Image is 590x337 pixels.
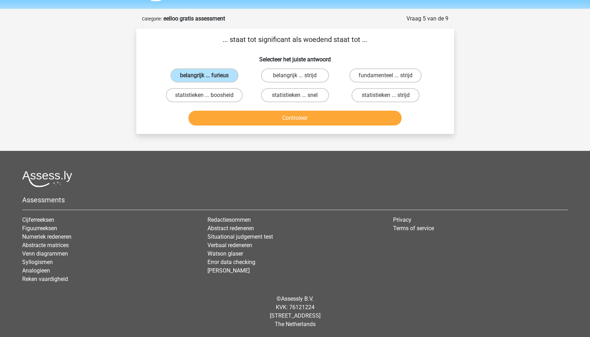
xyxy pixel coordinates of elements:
a: Analogieen [22,267,50,274]
a: Assessly B.V. [281,295,313,302]
strong: eelloo gratis assessment [163,15,225,22]
a: Privacy [393,216,411,223]
a: [PERSON_NAME] [207,267,250,274]
label: fundamenteel ... strijd [349,68,422,82]
a: Verbaal redeneren [207,242,252,249]
a: Error data checking [207,259,255,265]
a: Terms of service [393,225,434,232]
p: ... staat tot significant als woedend staat tot ... [148,34,443,45]
label: statistieken ... snel [261,88,329,102]
button: Controleer [188,111,402,125]
a: Abstracte matrices [22,242,69,249]
a: Figuurreeksen [22,225,57,232]
div: Vraag 5 van de 9 [406,14,448,23]
a: Numeriek redeneren [22,233,72,240]
small: Categorie: [142,16,162,22]
img: Assessly logo [22,171,72,187]
label: statistieken ... boosheid [166,88,243,102]
a: Syllogismen [22,259,53,265]
label: belangrijk ... strijd [261,68,329,82]
h6: Selecteer het juiste antwoord [148,50,443,63]
a: Venn diagrammen [22,250,68,257]
label: belangrijk ... furieus [170,68,238,82]
a: Situational judgement test [207,233,273,240]
h5: Assessments [22,196,568,204]
a: Abstract redeneren [207,225,254,232]
a: Redactiesommen [207,216,251,223]
a: Watson glaser [207,250,243,257]
div: © KVK: 76121224 [STREET_ADDRESS] The Netherlands [17,289,573,334]
a: Cijferreeksen [22,216,54,223]
a: Reken vaardigheid [22,276,68,282]
label: statistieken ... strijd [352,88,420,102]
